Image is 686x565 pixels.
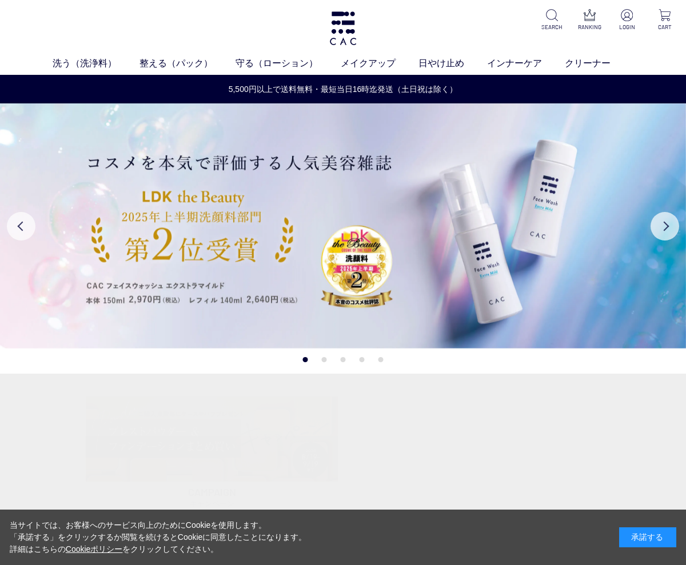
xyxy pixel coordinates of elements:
[341,57,418,70] a: メイクアップ
[577,23,601,31] p: RANKING
[10,519,307,555] div: 当サイトでは、お客様へのサービス向上のためにCookieを使用します。 「承諾する」をクリックするか閲覧を続けるとCookieに同意したことになります。 詳細はこちらの をクリックしてください。
[328,11,358,45] img: logo
[7,212,35,241] button: Previous
[615,9,639,31] a: LOGIN
[303,357,308,362] button: 1 of 5
[540,9,564,31] a: SEARCH
[487,57,565,70] a: インナーケア
[653,9,677,31] a: CART
[653,23,677,31] p: CART
[236,57,341,70] a: 守る（ローション）
[540,23,564,31] p: SEARCH
[190,499,234,508] span: キャンペーン
[378,357,384,362] button: 5 of 5
[651,212,679,241] button: Next
[615,23,639,31] p: LOGIN
[66,544,123,554] a: Cookieポリシー
[360,357,365,362] button: 4 of 5
[341,357,346,362] button: 3 of 5
[86,396,338,482] img: ベースメイクキャンペーン
[53,57,139,70] a: 洗う（洗浄料）
[1,83,685,95] a: 5,500円以上で送料無料・最短当日16時迄発送（土日祝は除く）
[619,527,676,547] div: 承諾する
[139,57,236,70] a: 整える（パック）
[577,9,601,31] a: RANKING
[86,482,338,512] p: CAMPAIGN
[418,57,487,70] a: 日やけ止め
[322,357,327,362] button: 2 of 5
[565,57,633,70] a: クリーナー
[86,396,338,513] a: ベースメイクキャンペーン ベースメイクキャンペーン CAMPAIGNキャンペーン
